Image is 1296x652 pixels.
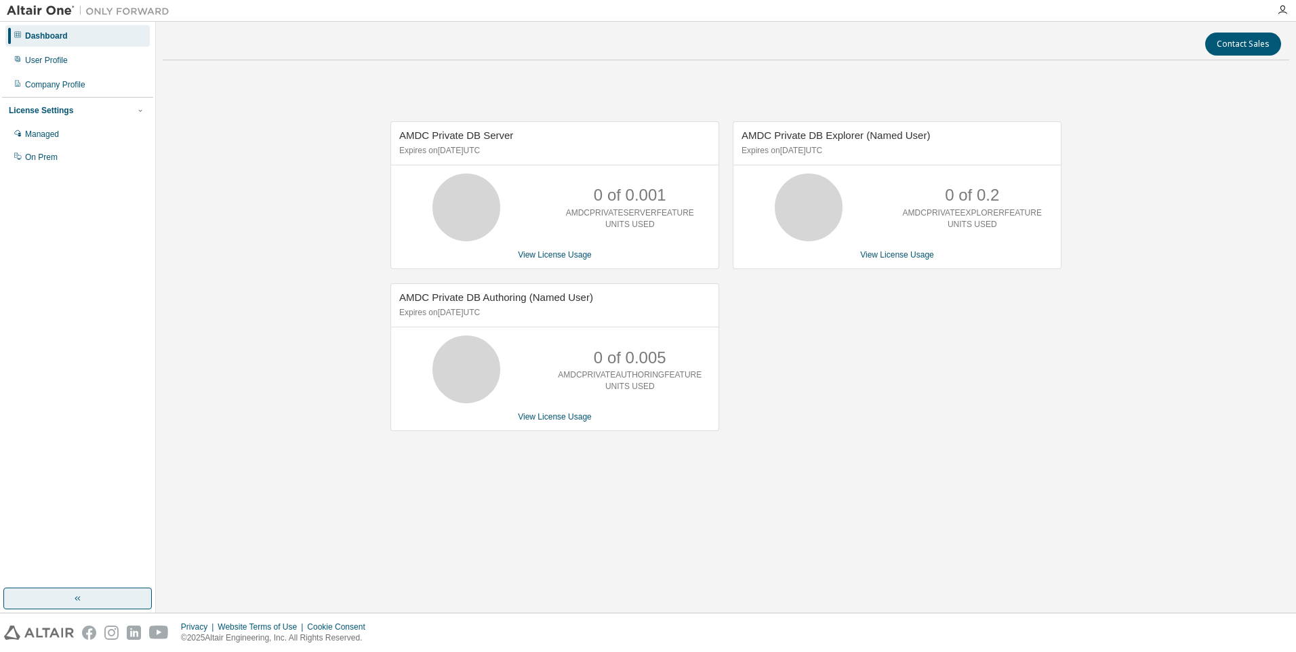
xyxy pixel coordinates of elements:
img: altair_logo.svg [4,626,74,640]
a: View License Usage [518,412,592,422]
span: AMDC Private DB Authoring (Named User) [399,291,593,303]
img: facebook.svg [82,626,96,640]
a: View License Usage [518,250,592,260]
p: 0 of 0.001 [594,184,666,207]
div: Managed [25,129,59,140]
p: Expires on [DATE] UTC [399,145,707,157]
div: On Prem [25,152,58,163]
span: AMDC Private DB Server [399,129,513,141]
p: Expires on [DATE] UTC [742,145,1049,157]
p: Expires on [DATE] UTC [399,307,707,319]
div: Dashboard [25,30,68,41]
p: AMDCPRIVATEAUTHORINGFEATURE UNITS USED [558,369,702,392]
div: License Settings [9,105,73,116]
a: View License Usage [860,250,934,260]
div: Privacy [181,622,218,632]
div: Website Terms of Use [218,622,307,632]
div: Company Profile [25,79,85,90]
img: youtube.svg [149,626,169,640]
span: AMDC Private DB Explorer (Named User) [742,129,930,141]
p: 0 of 0.005 [594,346,666,369]
div: User Profile [25,55,68,66]
p: AMDCPRIVATESERVERFEATURE UNITS USED [566,207,694,230]
button: Contact Sales [1205,33,1281,56]
img: Altair One [7,4,176,18]
p: © 2025 Altair Engineering, Inc. All Rights Reserved. [181,632,373,644]
img: instagram.svg [104,626,119,640]
p: 0 of 0.2 [945,184,999,207]
div: Cookie Consent [307,622,373,632]
p: AMDCPRIVATEEXPLORERFEATURE UNITS USED [903,207,1042,230]
img: linkedin.svg [127,626,141,640]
